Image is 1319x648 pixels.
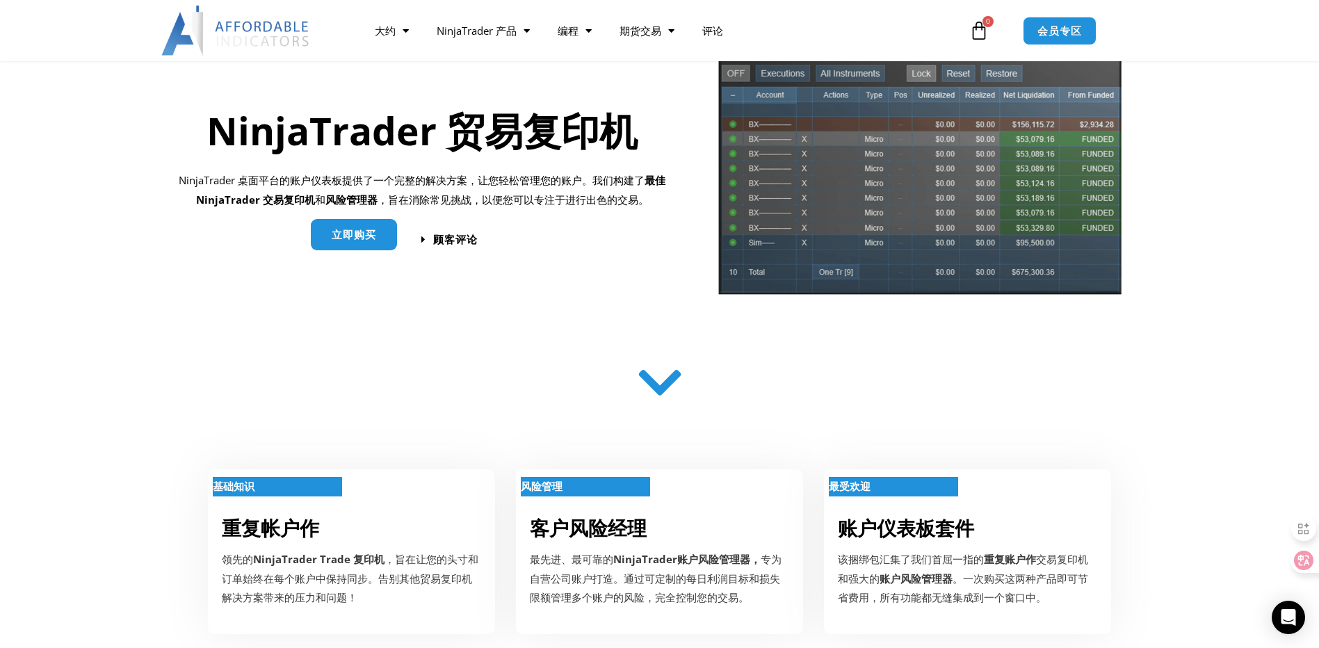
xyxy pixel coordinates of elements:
span: 0 [982,16,994,27]
a: 期货交易 [606,15,688,47]
a: 客户风险经理 [530,515,647,541]
a: 账户仪表板套件 [838,515,974,541]
a: 立即购买 [311,219,397,250]
strong: 账户风险管理器 [880,572,953,585]
a: 评论 [688,15,737,47]
img: LogoAI | Affordable Indicators – NinjaTrader [161,6,311,56]
a: 编程 [544,15,606,47]
h1: NinjaTrader 贸易复印机 [170,104,675,157]
strong: 风险管理器 [325,193,378,206]
strong: 最受欢迎 [829,479,871,493]
strong: 基础知识 [213,479,254,493]
strong: 风险管理 [521,479,563,493]
strong: NinjaTrader [613,552,677,566]
a: 顾客评论 [421,234,478,245]
span: 顾客评论 [433,234,478,245]
a: 会员专区 [1023,17,1097,45]
p: 领先的 ，旨在让您的头寸和订单始终在每个账户中保持同步。告别其他贸易复印机解决方案带来的压力和问题！ [222,550,481,608]
a: NinjaTrader 产品 [423,15,544,47]
strong: 账户风险管理器， [677,552,761,566]
a: 重复帐户作 [222,515,319,541]
div: 打开对讲信使 [1272,601,1305,634]
a: 大约 [361,15,423,47]
div: 该捆绑包汇集了我们首屈一指的 交易复印机和强大的 。一次购买这两种产品即可节省费用，所有功能都无缝集成到一个窗口中。 [838,550,1097,608]
a: 0 [948,10,1010,51]
p: NinjaTrader 桌面平台的账户仪表板提供了一个完整的解决方案，让您轻松管理您的账户。我们构建了 和 ，旨在消除常见挑战，以便您可以专注于进行出色的交易。 [170,171,675,210]
strong: NinjaTrader Trade 复印机 [253,552,385,566]
nav: 菜单 [361,15,966,47]
strong: NinjaTrader 交易复印机 [196,193,315,206]
p: 最先进、最可靠的 专为自营公司账户打造。通过可定制的每日利润目标和损失限额管理多个账户的风险，完全控制您的交易。 [530,550,789,608]
strong: 重复账户作 [984,552,1036,566]
img: tradecopier | Affordable Indicators – NinjaTrader [717,58,1123,306]
font: 期货交易 [620,24,661,38]
span: 会员专区 [1037,26,1082,36]
font: NinjaTrader 产品 [437,24,517,38]
b: 最佳 [645,173,665,187]
font: 大约 [375,24,396,38]
span: 立即购买 [332,229,376,240]
font: 编程 [558,24,578,38]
